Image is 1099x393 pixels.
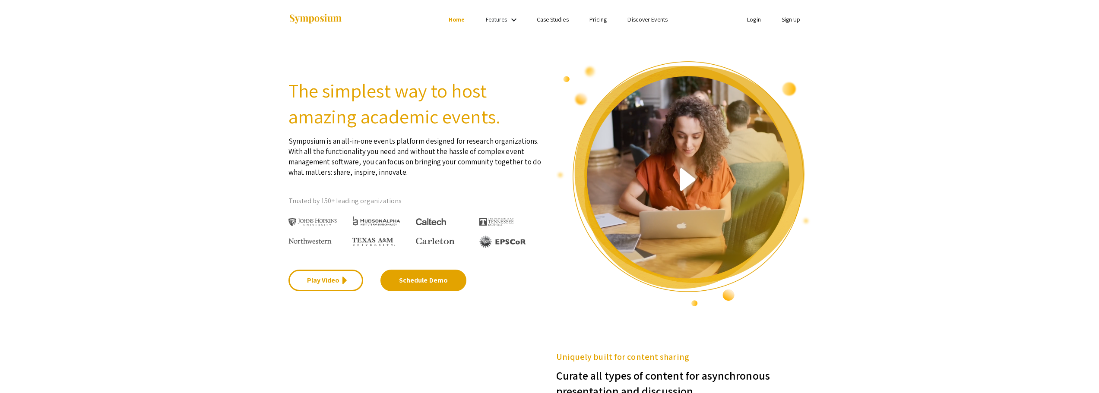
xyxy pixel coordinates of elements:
[556,60,811,307] img: video overview of Symposium
[352,238,395,246] img: Texas A&M University
[6,354,37,387] iframe: Chat
[486,16,507,23] a: Features
[479,218,514,226] img: The University of Tennessee
[479,236,527,248] img: EPSCOR
[509,15,519,25] mat-icon: Expand Features list
[288,129,543,177] p: Symposium is an all-in-one events platform designed for research organizations. With all the func...
[288,13,342,25] img: Symposium by ForagerOne
[352,216,401,226] img: HudsonAlpha
[288,270,363,291] a: Play Video
[416,238,455,245] img: Carleton
[747,16,761,23] a: Login
[288,238,332,243] img: Northwestern
[537,16,569,23] a: Case Studies
[589,16,607,23] a: Pricing
[782,16,801,23] a: Sign Up
[627,16,668,23] a: Discover Events
[288,218,337,226] img: Johns Hopkins University
[288,195,543,208] p: Trusted by 150+ leading organizations
[416,218,446,226] img: Caltech
[288,78,543,129] h2: The simplest way to host amazing academic events.
[380,270,466,291] a: Schedule Demo
[556,350,811,363] h5: Uniquely built for content sharing
[449,16,465,23] a: Home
